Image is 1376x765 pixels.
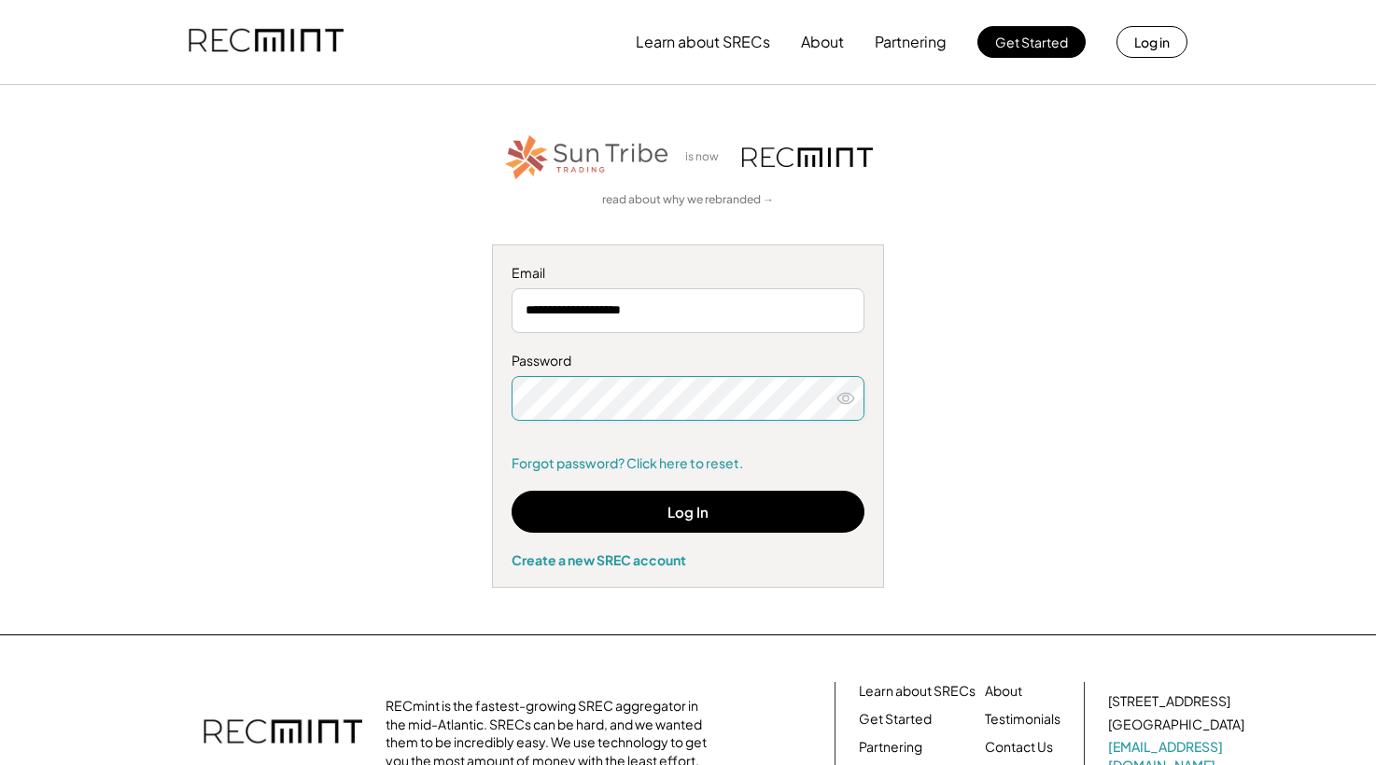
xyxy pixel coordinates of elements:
[681,149,733,165] div: is now
[636,23,770,61] button: Learn about SRECs
[189,10,344,74] img: recmint-logotype%403x.png
[859,738,922,757] a: Partnering
[977,26,1086,58] button: Get Started
[1108,692,1230,711] div: [STREET_ADDRESS]
[859,710,932,729] a: Get Started
[985,710,1060,729] a: Testimonials
[512,491,864,533] button: Log In
[859,682,976,701] a: Learn about SRECs
[875,23,947,61] button: Partnering
[512,454,864,473] a: Forgot password? Click here to reset.
[512,264,864,283] div: Email
[1116,26,1187,58] button: Log in
[512,551,864,568] div: Create a new SREC account
[742,147,873,167] img: recmint-logotype%403x.png
[512,352,864,370] div: Password
[985,738,1053,757] a: Contact Us
[503,132,671,183] img: STT_Horizontal_Logo%2B-%2BColor.png
[801,23,844,61] button: About
[985,682,1022,701] a: About
[602,192,774,208] a: read about why we rebranded →
[1108,716,1244,734] div: [GEOGRAPHIC_DATA]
